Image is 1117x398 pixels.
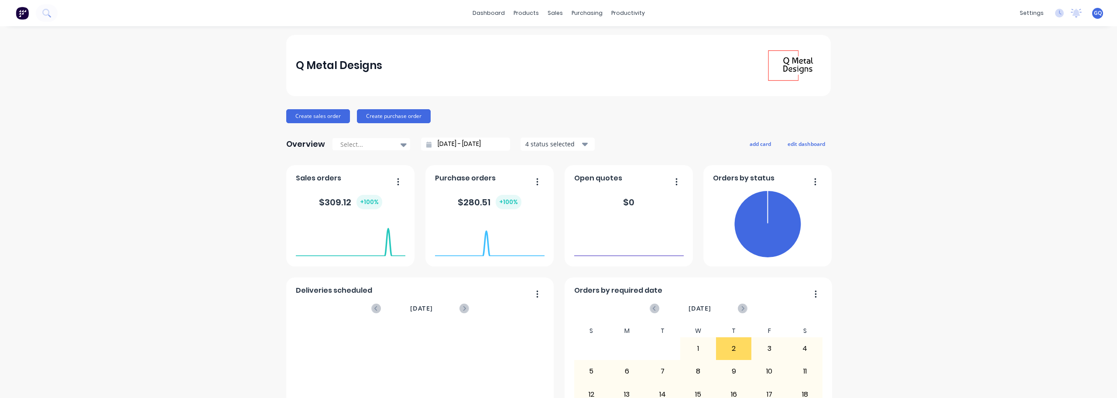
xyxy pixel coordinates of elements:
[296,57,382,74] div: Q Metal Designs
[689,304,711,313] span: [DATE]
[610,360,644,382] div: 6
[525,139,580,149] div: 4 status selected
[623,196,634,209] div: $ 0
[645,325,681,337] div: T
[681,360,716,382] div: 8
[716,360,751,382] div: 9
[680,325,716,337] div: W
[609,325,645,337] div: M
[788,338,822,360] div: 4
[574,173,622,183] span: Open quotes
[574,360,609,382] div: 5
[645,360,680,382] div: 7
[16,7,29,20] img: Factory
[752,360,787,382] div: 10
[574,325,610,337] div: S
[751,325,787,337] div: F
[319,195,382,209] div: $ 309.12
[760,35,821,96] img: Q Metal Designs
[716,325,752,337] div: T
[1015,7,1048,20] div: settings
[574,285,662,296] span: Orders by required date
[716,338,751,360] div: 2
[286,135,325,153] div: Overview
[296,285,372,296] span: Deliveries scheduled
[410,304,433,313] span: [DATE]
[356,195,382,209] div: + 100 %
[782,138,831,149] button: edit dashboard
[521,138,595,151] button: 4 status selected
[458,195,521,209] div: $ 280.51
[567,7,607,20] div: purchasing
[286,109,350,123] button: Create sales order
[509,7,543,20] div: products
[496,195,521,209] div: + 100 %
[607,7,649,20] div: productivity
[435,173,496,183] span: Purchase orders
[468,7,509,20] a: dashboard
[787,325,823,337] div: S
[357,109,431,123] button: Create purchase order
[744,138,777,149] button: add card
[296,173,341,183] span: Sales orders
[713,173,774,183] span: Orders by status
[543,7,567,20] div: sales
[681,338,716,360] div: 1
[788,360,822,382] div: 11
[752,338,787,360] div: 3
[1094,9,1102,17] span: GQ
